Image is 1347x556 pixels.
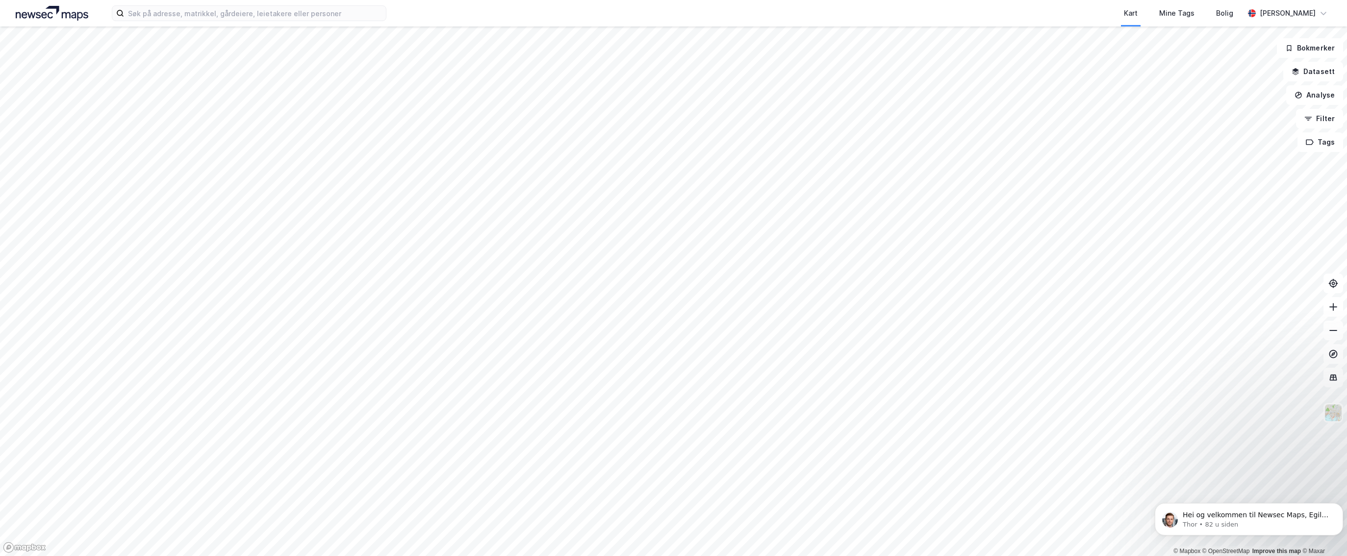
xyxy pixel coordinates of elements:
[1277,38,1343,58] button: Bokmerker
[1286,85,1343,105] button: Analyse
[1216,7,1233,19] div: Bolig
[1202,548,1250,555] a: OpenStreetMap
[3,542,46,553] a: Mapbox homepage
[1297,132,1343,152] button: Tags
[1296,109,1343,128] button: Filter
[124,6,386,21] input: Søk på adresse, matrikkel, gårdeiere, leietakere eller personer
[16,6,88,21] img: logo.a4113a55bc3d86da70a041830d287a7e.svg
[1159,7,1195,19] div: Mine Tags
[1260,7,1316,19] div: [PERSON_NAME]
[1173,548,1200,555] a: Mapbox
[1151,482,1347,551] iframe: Intercom notifications melding
[1124,7,1138,19] div: Kart
[1324,404,1343,422] img: Z
[1283,62,1343,81] button: Datasett
[1252,548,1301,555] a: Improve this map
